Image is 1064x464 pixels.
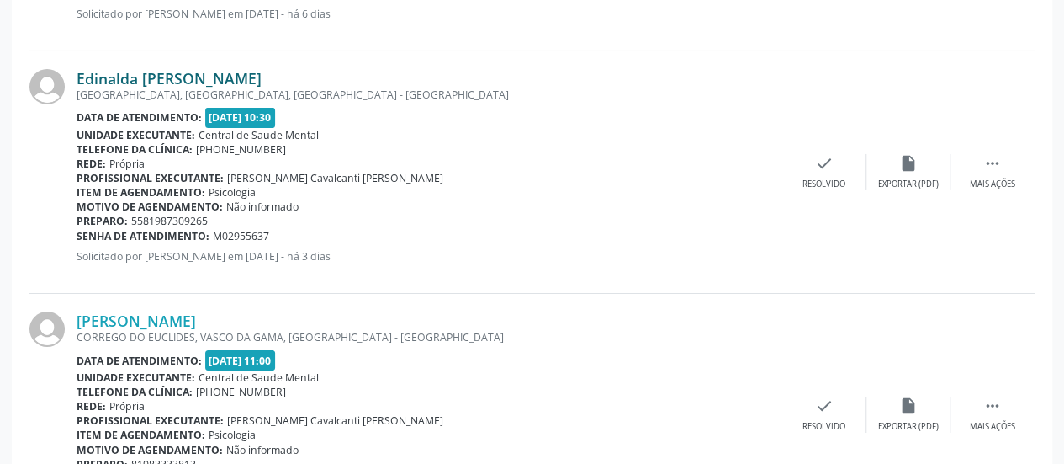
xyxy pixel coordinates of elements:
b: Profissional executante: [77,171,224,185]
div: Exportar (PDF) [878,179,939,190]
span: [PERSON_NAME] Cavalcanti [PERSON_NAME] [227,171,443,185]
span: Própria [109,399,145,413]
span: [PERSON_NAME] Cavalcanti [PERSON_NAME] [227,413,443,428]
a: [PERSON_NAME] [77,312,196,330]
span: Psicologia [209,428,256,442]
i: insert_drive_file [899,397,918,415]
span: Não informado [226,443,299,457]
b: Rede: [77,399,106,413]
div: Exportar (PDF) [878,421,939,433]
b: Unidade executante: [77,128,195,142]
b: Rede: [77,157,106,171]
div: Mais ações [970,179,1015,190]
span: M02955637 [213,229,269,243]
p: Solicitado por [PERSON_NAME] em [DATE] - há 3 dias [77,249,782,264]
span: [PHONE_NUMBER] [196,142,286,157]
div: [GEOGRAPHIC_DATA], [GEOGRAPHIC_DATA], [GEOGRAPHIC_DATA] - [GEOGRAPHIC_DATA] [77,88,782,102]
b: Telefone da clínica: [77,142,193,157]
b: Data de atendimento: [77,354,202,368]
b: Item de agendamento: [77,185,205,200]
i:  [983,154,1002,173]
span: [DATE] 10:30 [205,108,276,127]
div: Resolvido [802,421,845,433]
a: Edinalda [PERSON_NAME] [77,69,262,88]
div: CORREGO DO EUCLIDES, VASCO DA GAMA, [GEOGRAPHIC_DATA] - [GEOGRAPHIC_DATA] [77,330,782,344]
b: Motivo de agendamento: [77,443,223,457]
b: Data de atendimento: [77,110,202,125]
b: Profissional executante: [77,413,224,428]
b: Telefone da clínica: [77,385,193,399]
b: Preparo: [77,214,128,228]
p: Solicitado por [PERSON_NAME] em [DATE] - há 6 dias [77,7,782,21]
span: 5581987309265 [131,214,208,228]
span: Psicologia [209,185,256,200]
span: [DATE] 11:00 [205,350,276,370]
span: Não informado [226,200,299,214]
i: check [815,397,834,415]
i: check [815,154,834,173]
div: Mais ações [970,421,1015,433]
span: Central de Saude Mental [199,371,319,385]
i: insert_drive_file [899,154,918,173]
img: img [29,312,65,347]
b: Unidade executante: [77,371,195,385]
div: Resolvido [802,179,845,190]
b: Item de agendamento: [77,428,205,442]
b: Senha de atendimento: [77,229,209,243]
span: Própria [109,157,145,171]
b: Motivo de agendamento: [77,200,223,214]
i:  [983,397,1002,415]
img: img [29,69,65,104]
span: Central de Saude Mental [199,128,319,142]
span: [PHONE_NUMBER] [196,385,286,399]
